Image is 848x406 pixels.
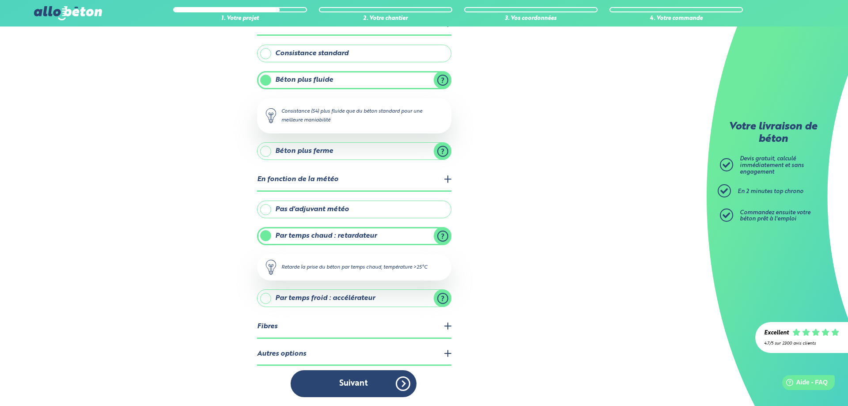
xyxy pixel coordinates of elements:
[34,6,102,20] img: allobéton
[257,71,451,89] label: Béton plus fluide
[291,370,416,397] button: Suivant
[257,343,451,366] legend: Autres options
[257,227,451,245] label: Par temps chaud : retardateur
[609,15,743,22] div: 4. Votre commande
[257,201,451,218] label: Pas d'adjuvant météo
[257,289,451,307] label: Par temps froid : accélérateur
[257,45,451,62] label: Consistance standard
[257,316,451,338] legend: Fibres
[319,15,452,22] div: 2. Votre chantier
[257,98,451,133] div: Consistance (S4) plus fluide que du béton standard pour une meilleure maniabilité
[257,254,451,281] div: Retarde la prise du béton par temps chaud, température >25°C
[769,372,838,396] iframe: Help widget launcher
[257,169,451,191] legend: En fonction de la météo
[464,15,598,22] div: 3. Vos coordonnées
[257,142,451,160] label: Béton plus ferme
[173,15,307,22] div: 1. Votre projet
